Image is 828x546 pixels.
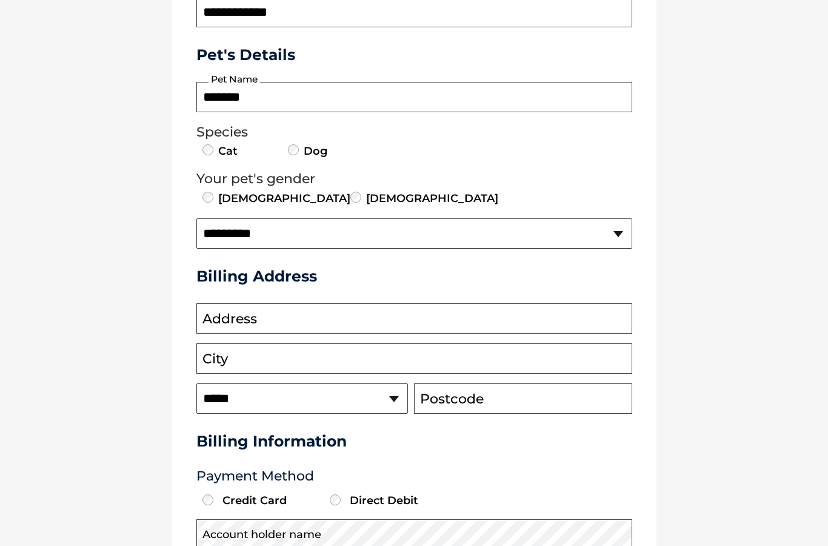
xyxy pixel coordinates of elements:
[196,171,632,187] legend: Your pet's gender
[302,143,327,159] label: Dog
[192,45,637,64] h3: Pet's Details
[196,124,632,140] legend: Species
[420,391,484,407] label: Postcode
[217,143,238,159] label: Cat
[365,190,498,206] label: [DEMOGRAPHIC_DATA]
[327,494,452,507] label: Direct Debit
[202,527,321,543] label: Account holder name
[330,494,341,505] input: Direct Debit
[196,432,632,450] h3: Billing Information
[196,468,632,484] h3: Payment Method
[217,190,350,206] label: [DEMOGRAPHIC_DATA]
[196,267,632,285] h3: Billing Address
[202,311,257,327] label: Address
[202,351,228,367] label: City
[202,494,213,505] input: Credit Card
[199,494,324,507] label: Credit Card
